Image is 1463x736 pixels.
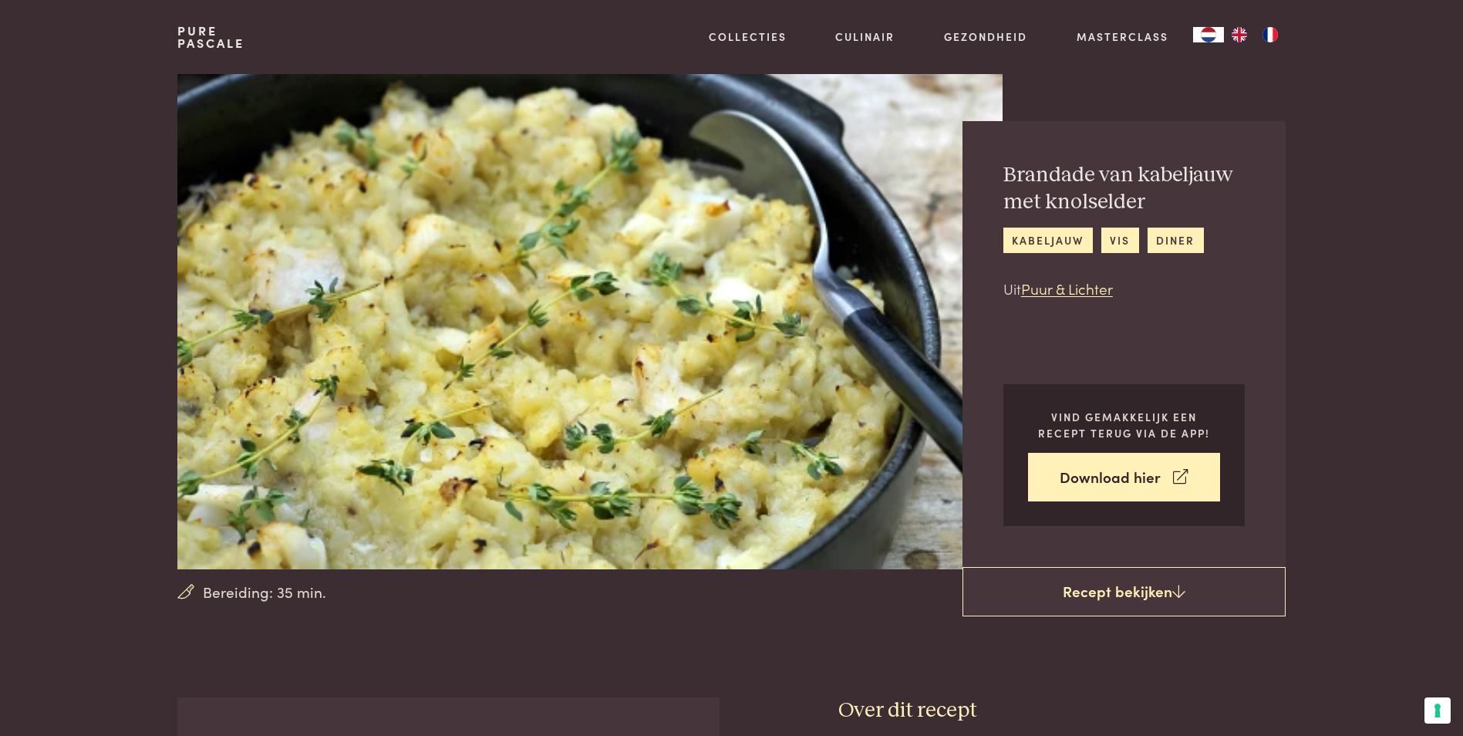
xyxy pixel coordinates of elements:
[1148,228,1204,253] a: diner
[1193,27,1224,42] div: Language
[1003,278,1245,300] p: Uit
[709,29,787,45] a: Collecties
[835,29,895,45] a: Culinair
[1028,409,1220,441] p: Vind gemakkelijk een recept terug via de app!
[962,567,1286,616] a: Recept bekijken
[838,697,1286,724] h3: Over dit recept
[203,581,326,603] span: Bereiding: 35 min.
[1028,453,1220,501] a: Download hier
[944,29,1027,45] a: Gezondheid
[177,25,244,49] a: PurePascale
[177,74,1002,569] img: Brandade van kabeljauw met knolselder
[1003,228,1093,253] a: kabeljauw
[1077,29,1168,45] a: Masterclass
[1224,27,1286,42] ul: Language list
[1101,228,1139,253] a: vis
[1424,697,1451,724] button: Uw voorkeuren voor toestemming voor trackingtechnologieën
[1255,27,1286,42] a: FR
[1224,27,1255,42] a: EN
[1193,27,1224,42] a: NL
[1003,162,1245,215] h2: Brandade van kabeljauw met knolselder
[1021,278,1113,299] a: Puur & Lichter
[1193,27,1286,42] aside: Language selected: Nederlands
